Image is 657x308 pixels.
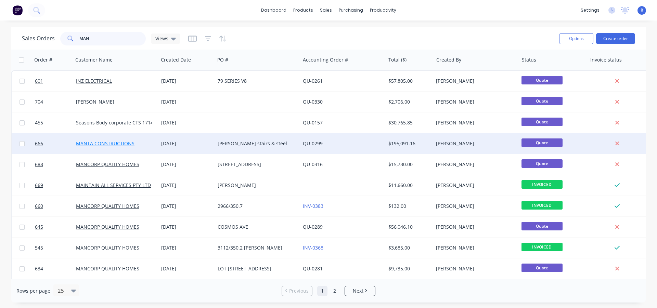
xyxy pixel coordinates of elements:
[76,78,112,84] a: INZ ELECTRICAL
[436,161,512,168] div: [PERSON_NAME]
[436,119,512,126] div: [PERSON_NAME]
[353,287,363,294] span: Next
[76,265,139,272] a: MANCORP QUALITY HOMES
[161,182,212,189] div: [DATE]
[35,78,43,84] span: 601
[35,112,76,133] a: 455
[76,224,139,230] a: MANCORP QUALITY HOMES
[35,175,76,196] a: 669
[35,217,76,237] a: 645
[35,238,76,258] a: 545
[436,265,512,272] div: [PERSON_NAME]
[590,56,622,63] div: Invoice status
[521,159,563,168] span: Quote
[35,98,43,105] span: 704
[217,56,228,63] div: PO #
[641,7,643,13] span: R
[218,182,294,189] div: [PERSON_NAME]
[388,56,407,63] div: Total ($)
[388,140,428,147] div: $195,091.16
[218,244,294,251] div: 3112/350.2 [PERSON_NAME]
[388,203,428,210] div: $132.00
[76,140,134,147] a: MANTA CONSTRUCTIONS
[521,118,563,126] span: Quote
[218,224,294,230] div: COSMOS AVE
[161,244,212,251] div: [DATE]
[218,161,294,168] div: [STREET_ADDRESS]
[35,265,43,272] span: 634
[35,161,43,168] span: 688
[218,140,294,147] div: [PERSON_NAME] stairs & steel
[436,98,512,105] div: [PERSON_NAME]
[161,140,212,147] div: [DATE]
[279,286,378,296] ul: Pagination
[345,287,375,294] a: Next page
[35,182,43,189] span: 669
[303,78,323,84] a: QU-0261
[35,224,43,230] span: 645
[218,265,294,272] div: LOT [STREET_ADDRESS]
[521,180,563,189] span: INVOICED
[388,182,428,189] div: $11,660.00
[521,138,563,147] span: Quote
[22,35,55,42] h1: Sales Orders
[303,56,348,63] div: Accounting Order #
[76,98,114,105] a: [PERSON_NAME]
[76,244,139,251] a: MANCORP QUALITY HOMES
[12,5,23,15] img: Factory
[35,203,43,210] span: 660
[290,5,317,15] div: products
[436,224,512,230] div: [PERSON_NAME]
[76,203,139,209] a: MANCORP QUALITY HOMES
[303,203,323,209] a: INV-0383
[521,201,563,210] span: INVOICED
[161,119,212,126] div: [DATE]
[388,224,428,230] div: $56,046.10
[258,5,290,15] a: dashboard
[35,92,76,112] a: 704
[436,203,512,210] div: [PERSON_NAME]
[161,161,212,168] div: [DATE]
[35,133,76,154] a: 666
[596,33,635,44] button: Create order
[75,56,113,63] div: Customer Name
[366,5,400,15] div: productivity
[161,224,212,230] div: [DATE]
[35,258,76,279] a: 634
[35,71,76,91] a: 601
[161,56,191,63] div: Created Date
[388,265,428,272] div: $9,735.00
[317,5,335,15] div: sales
[521,264,563,272] span: Quote
[388,244,428,251] div: $3,685.00
[76,161,139,168] a: MANCORP QUALITY HOMES
[218,203,294,210] div: 2966/350.7
[521,243,563,251] span: INVOICED
[161,98,212,105] div: [DATE]
[436,56,461,63] div: Created By
[35,196,76,216] a: 660
[388,119,428,126] div: $30,765.85
[436,78,512,84] div: [PERSON_NAME]
[35,140,43,147] span: 666
[330,286,340,296] a: Page 2
[161,265,212,272] div: [DATE]
[35,119,43,126] span: 455
[521,76,563,84] span: Quote
[303,140,323,147] a: QU-0299
[155,35,168,42] span: Views
[303,161,323,168] a: QU-0316
[521,222,563,230] span: Quote
[521,97,563,105] span: Quote
[218,78,294,84] div: 79 SERIES V8
[303,98,323,105] a: QU-0330
[34,56,52,63] div: Order #
[388,98,428,105] div: $2,706.00
[35,154,76,175] a: 688
[303,224,323,230] a: QU-0289
[559,33,593,44] button: Options
[35,244,43,251] span: 545
[436,182,512,189] div: [PERSON_NAME]
[522,56,536,63] div: Status
[161,203,212,210] div: [DATE]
